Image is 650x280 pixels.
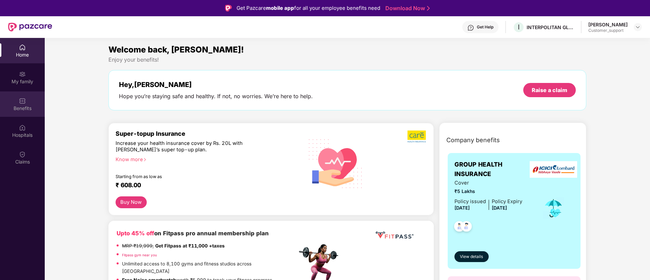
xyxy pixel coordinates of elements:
[116,140,268,153] div: Increase your health insurance cover by Rs. 20L with [PERSON_NAME]’s super top-up plan.
[122,243,154,249] del: MRP ₹19,999,
[303,130,368,196] img: svg+xml;base64,PHN2ZyB4bWxucz0iaHR0cDovL3d3dy53My5vcmcvMjAwMC9zdmciIHhtbG5zOnhsaW5rPSJodHRwOi8vd3...
[8,23,52,31] img: New Pazcare Logo
[451,219,468,236] img: svg+xml;base64,PHN2ZyB4bWxucz0iaHR0cDovL3d3dy53My5vcmcvMjAwMC9zdmciIHdpZHRoPSI0OC45NDMiIGhlaWdodD...
[492,198,522,206] div: Policy Expiry
[374,229,415,241] img: fppp.png
[19,71,26,78] img: svg+xml;base64,PHN2ZyB3aWR0aD0iMjAiIGhlaWdodD0iMjAiIHZpZXdCb3g9IjAgMCAyMCAyMCIgZmlsbD0ibm9uZSIgeG...
[116,130,297,137] div: Super-topup Insurance
[225,5,232,12] img: Logo
[19,124,26,131] img: svg+xml;base64,PHN2ZyBpZD0iSG9zcGl0YWxzIiB4bWxucz0iaHR0cDovL3d3dy53My5vcmcvMjAwMC9zdmciIHdpZHRoPS...
[467,24,474,31] img: svg+xml;base64,PHN2ZyBpZD0iSGVscC0zMngzMiIgeG1sbnM9Imh0dHA6Ly93d3cudzMub3JnLzIwMDAvc3ZnIiB3aWR0aD...
[454,179,522,187] span: Cover
[19,44,26,51] img: svg+xml;base64,PHN2ZyBpZD0iSG9tZSIgeG1sbnM9Imh0dHA6Ly93d3cudzMub3JnLzIwMDAvc3ZnIiB3aWR0aD0iMjAiIG...
[427,5,430,12] img: Stroke
[119,93,313,100] div: Hope you’re staying safe and healthy. If not, no worries. We’re here to help.
[116,156,293,161] div: Know more
[108,45,244,55] span: Welcome back, [PERSON_NAME]!
[454,198,486,206] div: Policy issued
[117,230,154,237] b: Upto 45% off
[454,160,533,179] span: GROUP HEALTH INSURANCE
[588,21,628,28] div: [PERSON_NAME]
[122,253,157,257] a: Fitpass gym near you
[116,174,268,179] div: Starting from as low as
[266,5,294,11] strong: mobile app
[543,197,565,219] img: icon
[19,151,26,158] img: svg+xml;base64,PHN2ZyBpZD0iQ2xhaW0iIHhtbG5zPSJodHRwOi8vd3d3LnczLm9yZy8yMDAwL3N2ZyIgd2lkdGg9IjIwIi...
[454,205,470,211] span: [DATE]
[518,23,520,31] span: I
[19,98,26,104] img: svg+xml;base64,PHN2ZyBpZD0iQmVuZWZpdHMiIHhtbG5zPSJodHRwOi8vd3d3LnczLm9yZy8yMDAwL3N2ZyIgd2lkdGg9Ij...
[460,254,483,260] span: View details
[385,5,428,12] a: Download Now
[155,243,225,249] strong: Get Fitpass at ₹11,000 +taxes
[122,260,297,275] p: Unlimited access to 8,100 gyms and fitness studios across [GEOGRAPHIC_DATA]
[530,161,577,178] img: insurerLogo
[588,28,628,33] div: Customer_support
[477,24,493,30] div: Get Help
[108,56,587,63] div: Enjoy your benefits!
[143,158,147,161] span: right
[454,251,489,262] button: View details
[492,205,507,211] span: [DATE]
[119,81,313,89] div: Hey, [PERSON_NAME]
[117,230,269,237] b: on Fitpass pro annual membership plan
[527,24,574,30] div: INTERPOLITAN GLOBAL PRIVATE LIMITED
[116,181,290,190] div: ₹ 608.00
[446,135,500,145] span: Company benefits
[458,219,475,236] img: svg+xml;base64,PHN2ZyB4bWxucz0iaHR0cDovL3d3dy53My5vcmcvMjAwMC9zdmciIHdpZHRoPSI0OC45NDMiIGhlaWdodD...
[532,86,567,94] div: Raise a claim
[635,24,641,30] img: svg+xml;base64,PHN2ZyBpZD0iRHJvcGRvd24tMzJ4MzIiIHhtbG5zPSJodHRwOi8vd3d3LnczLm9yZy8yMDAwL3N2ZyIgd2...
[237,4,380,12] div: Get Pazcare for all your employee benefits need
[116,196,147,208] button: Buy Now
[407,130,427,143] img: b5dec4f62d2307b9de63beb79f102df3.png
[454,188,522,195] span: ₹5 Lakhs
